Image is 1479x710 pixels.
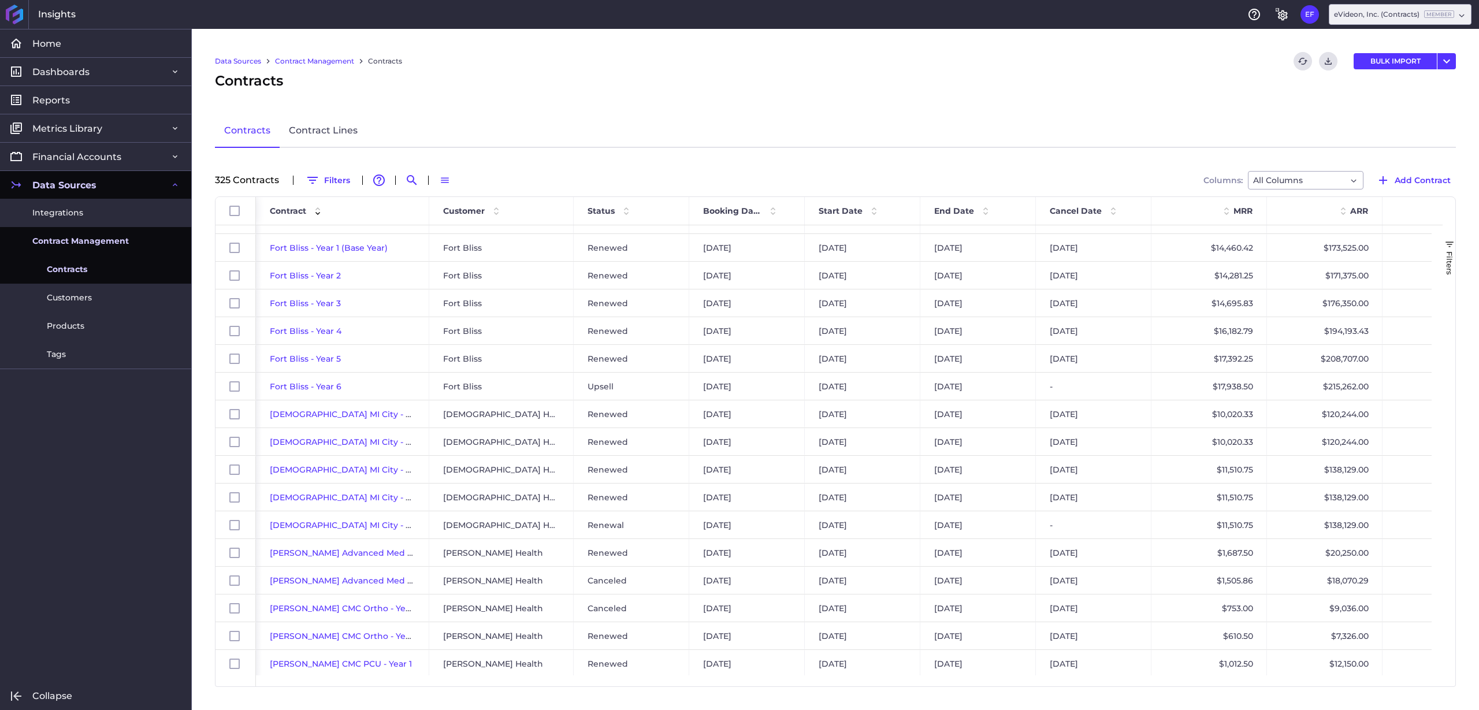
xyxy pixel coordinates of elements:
[574,317,689,344] div: Renewed
[368,56,402,66] a: Contracts
[270,631,466,641] a: [PERSON_NAME] CMC Ortho - Year 1 [pro-rated]
[270,548,436,558] a: [PERSON_NAME] Advanced Med - Year 1
[1267,511,1383,538] div: $138,129.00
[689,289,805,317] div: [DATE]
[443,373,482,400] span: Fort Bliss
[703,206,761,216] span: Booking Date
[280,114,367,148] a: Contract Lines
[270,603,419,614] a: [PERSON_NAME] CMC Ortho - Year 1
[1036,594,1151,622] div: [DATE]
[1267,567,1383,594] div: $18,070.29
[443,235,482,261] span: Fort Bliss
[270,381,341,392] a: Fort Bliss - Year 6
[934,206,974,216] span: End Date
[270,409,429,419] span: [DEMOGRAPHIC_DATA] MI City - Year 1
[215,428,256,456] div: Press SPACE to select this row.
[920,622,1036,649] div: [DATE]
[805,622,920,649] div: [DATE]
[574,456,689,483] div: Renewed
[1267,289,1383,317] div: $176,350.00
[689,650,805,677] div: [DATE]
[1395,174,1451,187] span: Add Contract
[1245,5,1264,24] button: Help
[215,594,256,622] div: Press SPACE to select this row.
[270,659,412,669] span: [PERSON_NAME] CMC PCU - Year 1
[689,345,805,372] div: [DATE]
[47,348,66,360] span: Tags
[920,317,1036,344] div: [DATE]
[689,400,805,428] div: [DATE]
[689,428,805,455] div: [DATE]
[443,429,560,455] span: [DEMOGRAPHIC_DATA] Health
[1334,9,1454,20] div: eVideon, Inc. (Contracts)
[1267,539,1383,566] div: $20,250.00
[689,234,805,261] div: [DATE]
[1329,4,1471,25] div: Dropdown select
[819,206,863,216] span: Start Date
[920,234,1036,261] div: [DATE]
[1151,650,1267,677] div: $1,012.50
[689,373,805,400] div: [DATE]
[574,345,689,372] div: Renewed
[215,114,280,148] a: Contracts
[1267,345,1383,372] div: $208,707.00
[574,262,689,289] div: Renewed
[270,575,437,586] a: [PERSON_NAME] Advanced Med - Year 2
[215,539,256,567] div: Press SPACE to select this row.
[32,94,70,106] span: Reports
[1151,345,1267,372] div: $17,392.25
[574,400,689,428] div: Renewed
[215,345,256,373] div: Press SPACE to select this row.
[1036,345,1151,372] div: [DATE]
[1267,594,1383,622] div: $9,036.00
[689,594,805,622] div: [DATE]
[443,623,543,649] span: [PERSON_NAME] Health
[1151,317,1267,344] div: $16,182.79
[805,539,920,566] div: [DATE]
[215,373,256,400] div: Press SPACE to select this row.
[920,567,1036,594] div: [DATE]
[443,401,560,428] span: [DEMOGRAPHIC_DATA] Health
[1445,251,1454,275] span: Filters
[1233,206,1253,216] span: MRR
[215,262,256,289] div: Press SPACE to select this row.
[920,511,1036,538] div: [DATE]
[574,650,689,677] div: Renewed
[805,428,920,455] div: [DATE]
[1151,400,1267,428] div: $10,020.33
[1300,5,1319,24] button: User Menu
[215,511,256,539] div: Press SPACE to select this row.
[574,511,689,538] div: Renewal
[47,263,87,276] span: Contracts
[1267,484,1383,511] div: $138,129.00
[1036,511,1151,538] div: -
[32,690,72,702] span: Collapse
[1036,289,1151,317] div: [DATE]
[805,511,920,538] div: [DATE]
[1354,53,1437,69] button: BULK IMPORT
[1151,511,1267,538] div: $11,510.75
[215,567,256,594] div: Press SPACE to select this row.
[574,234,689,261] div: Renewed
[270,492,431,503] a: [DEMOGRAPHIC_DATA] MI City - Year 4
[32,235,129,247] span: Contract Management
[270,270,341,281] span: Fort Bliss - Year 2
[588,206,615,216] span: Status
[920,289,1036,317] div: [DATE]
[270,464,430,475] a: [DEMOGRAPHIC_DATA] MI City - Year 3
[920,594,1036,622] div: [DATE]
[1273,5,1291,24] button: General Settings
[215,456,256,484] div: Press SPACE to select this row.
[443,262,482,289] span: Fort Bliss
[443,206,485,216] span: Customer
[1151,262,1267,289] div: $14,281.25
[1151,456,1267,483] div: $11,510.75
[32,122,102,135] span: Metrics Library
[920,650,1036,677] div: [DATE]
[689,539,805,566] div: [DATE]
[805,262,920,289] div: [DATE]
[300,171,355,189] button: Filters
[47,292,92,304] span: Customers
[1036,622,1151,649] div: [DATE]
[1151,539,1267,566] div: $1,687.50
